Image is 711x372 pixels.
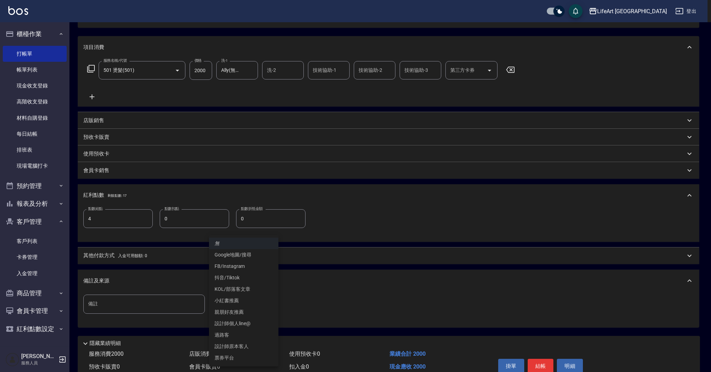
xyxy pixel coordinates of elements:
li: 小紅書推薦 [209,295,278,306]
li: 票券平台 [209,352,278,364]
li: 設計師原本客人 [209,341,278,352]
li: Google地圖/搜尋 [209,249,278,261]
li: 過路客 [209,329,278,341]
em: 無 [215,240,219,247]
li: FB/Instagram [209,261,278,272]
li: 親朋好友推薦 [209,306,278,318]
li: KOL/部落客文章 [209,284,278,295]
li: 抖音/Tiktok [209,272,278,284]
li: 設計師個人line@ [209,318,278,329]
